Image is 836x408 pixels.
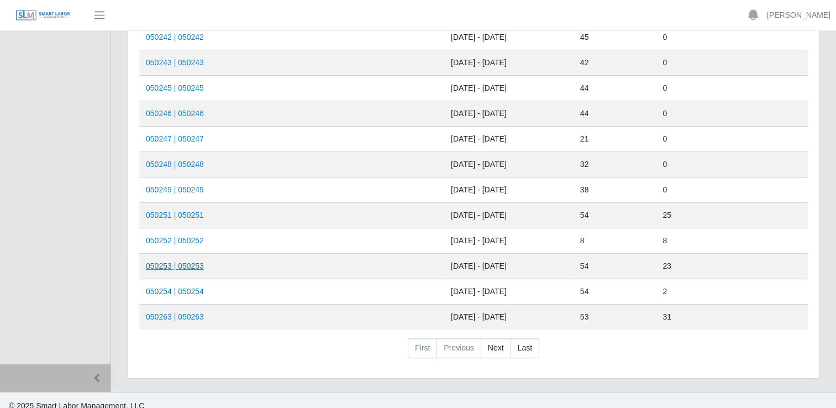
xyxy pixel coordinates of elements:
[656,305,808,330] td: 31
[656,50,808,76] td: 0
[444,203,574,228] td: [DATE] - [DATE]
[656,76,808,101] td: 0
[574,254,656,279] td: 54
[574,279,656,305] td: 54
[574,152,656,177] td: 32
[146,109,204,118] a: 050246 | 050246
[574,203,656,228] td: 54
[444,254,574,279] td: [DATE] - [DATE]
[444,127,574,152] td: [DATE] - [DATE]
[444,228,574,254] td: [DATE] - [DATE]
[146,185,204,194] a: 050249 | 050249
[146,83,204,92] a: 050245 | 050245
[656,228,808,254] td: 8
[146,312,204,321] a: 050263 | 050263
[574,305,656,330] td: 53
[444,50,574,76] td: [DATE] - [DATE]
[146,33,204,41] a: 050242 | 050242
[444,305,574,330] td: [DATE] - [DATE]
[574,25,656,50] td: 45
[656,101,808,127] td: 0
[146,261,204,270] a: 050253 | 050253
[656,254,808,279] td: 23
[15,9,71,22] img: SLM Logo
[481,338,511,358] a: Next
[146,236,204,245] a: 050252 | 050252
[146,58,204,67] a: 050243 | 050243
[574,127,656,152] td: 21
[656,25,808,50] td: 0
[656,177,808,203] td: 0
[511,338,539,358] a: Last
[656,279,808,305] td: 2
[146,134,204,143] a: 050247 | 050247
[146,287,204,296] a: 050254 | 050254
[574,228,656,254] td: 8
[574,177,656,203] td: 38
[656,127,808,152] td: 0
[444,76,574,101] td: [DATE] - [DATE]
[574,76,656,101] td: 44
[444,279,574,305] td: [DATE] - [DATE]
[139,338,808,367] nav: pagination
[146,160,204,169] a: 050248 | 050248
[444,101,574,127] td: [DATE] - [DATE]
[574,101,656,127] td: 44
[444,25,574,50] td: [DATE] - [DATE]
[146,211,204,219] a: 050251 | 050251
[656,152,808,177] td: 0
[767,9,830,21] a: [PERSON_NAME]
[574,50,656,76] td: 42
[656,203,808,228] td: 25
[444,177,574,203] td: [DATE] - [DATE]
[444,152,574,177] td: [DATE] - [DATE]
